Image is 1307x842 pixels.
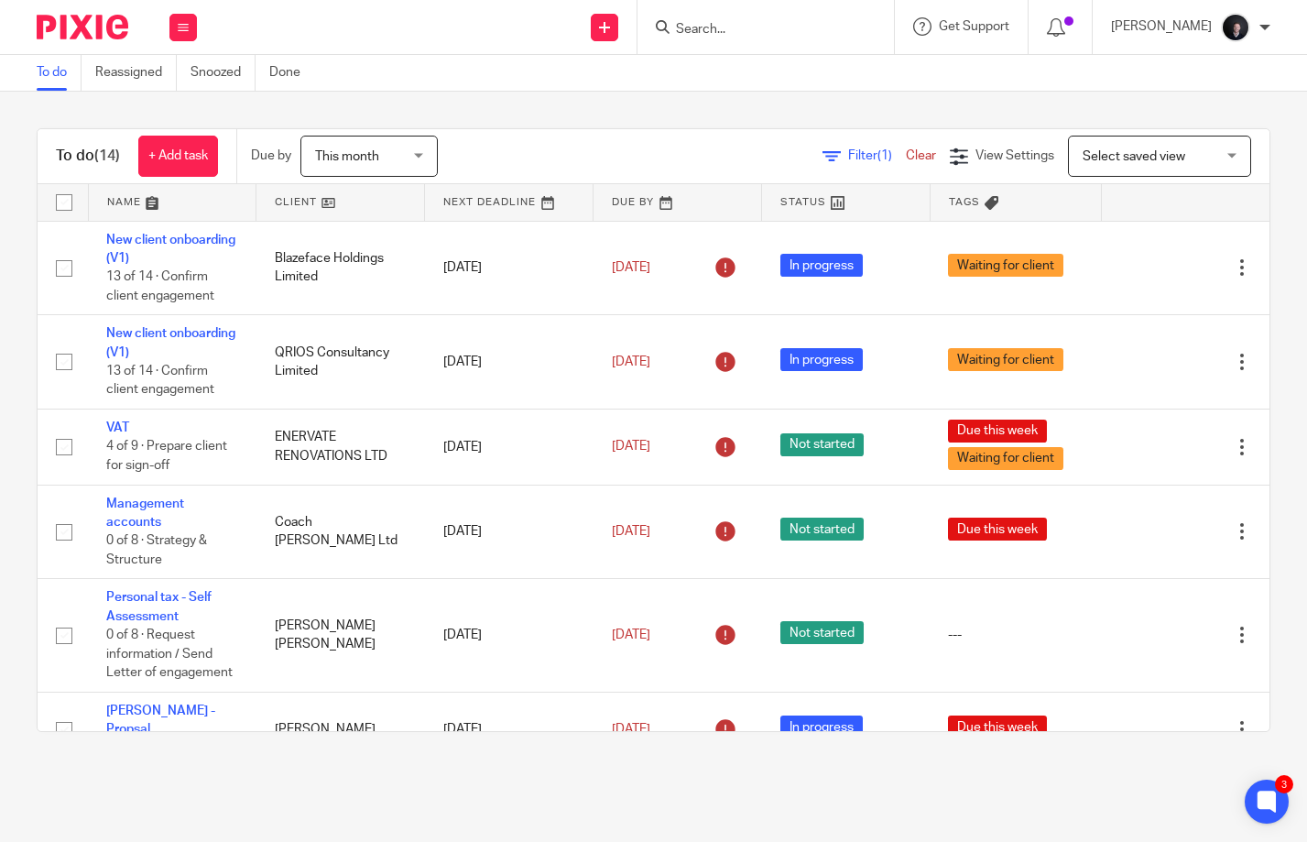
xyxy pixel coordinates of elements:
[425,410,594,485] td: [DATE]
[256,221,425,315] td: Blazeface Holdings Limited
[877,149,892,162] span: (1)
[256,485,425,579] td: Coach [PERSON_NAME] Ltd
[37,55,82,91] a: To do
[612,723,650,736] span: [DATE]
[94,148,120,163] span: (14)
[251,147,291,165] p: Due by
[269,55,314,91] a: Done
[95,55,177,91] a: Reassigned
[138,136,218,177] a: + Add task
[106,629,233,679] span: 0 of 8 · Request information / Send Letter of engagement
[939,20,1009,33] span: Get Support
[106,327,235,358] a: New client onboarding (V1)
[948,254,1063,277] span: Waiting for client
[948,348,1063,371] span: Waiting for client
[56,147,120,166] h1: To do
[780,716,863,738] span: In progress
[37,15,128,39] img: Pixie
[106,705,215,736] a: [PERSON_NAME] - Propsal
[1221,13,1250,42] img: 455A2509.jpg
[906,149,936,162] a: Clear
[425,221,594,315] td: [DATE]
[256,315,425,410] td: QRIOS Consultancy Limited
[315,150,379,163] span: This month
[612,355,650,368] span: [DATE]
[948,518,1047,541] span: Due this week
[948,420,1047,443] span: Due this week
[106,591,212,622] a: Personal tax - Self Assessment
[780,433,864,456] span: Not started
[612,629,650,641] span: [DATE]
[1275,775,1293,793] div: 3
[106,234,235,265] a: New client onboarding (V1)
[1111,17,1212,36] p: [PERSON_NAME]
[948,447,1063,470] span: Waiting for client
[256,579,425,692] td: [PERSON_NAME] [PERSON_NAME]
[949,197,980,207] span: Tags
[191,55,256,91] a: Snoozed
[256,410,425,485] td: ENERVATE RENOVATIONS LTD
[780,348,863,371] span: In progress
[106,534,207,566] span: 0 of 8 · Strategy & Structure
[674,22,839,38] input: Search
[612,261,650,274] span: [DATE]
[1083,150,1185,163] span: Select saved view
[612,525,650,538] span: [DATE]
[848,149,906,162] span: Filter
[780,621,864,644] span: Not started
[106,421,129,434] a: VAT
[106,441,227,473] span: 4 of 9 · Prepare client for sign-off
[425,485,594,579] td: [DATE]
[106,270,214,302] span: 13 of 14 · Confirm client engagement
[975,149,1054,162] span: View Settings
[948,626,1083,644] div: ---
[425,579,594,692] td: [DATE]
[106,498,184,529] a: Management accounts
[948,716,1047,738] span: Due this week
[780,518,864,541] span: Not started
[780,254,863,277] span: In progress
[256,692,425,767] td: [PERSON_NAME]
[612,441,650,454] span: [DATE]
[106,365,214,397] span: 13 of 14 · Confirm client engagement
[425,315,594,410] td: [DATE]
[425,692,594,767] td: [DATE]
